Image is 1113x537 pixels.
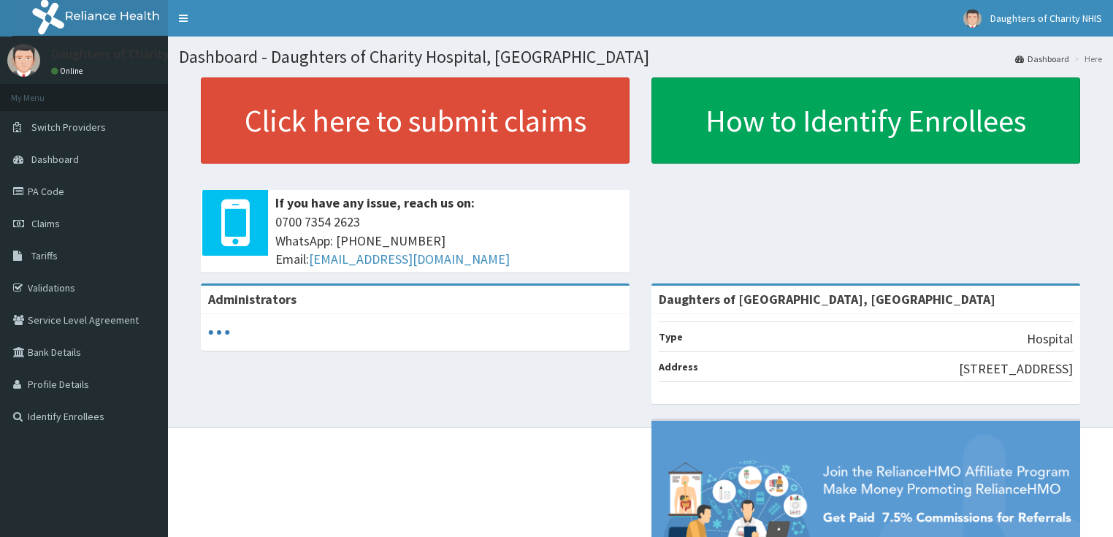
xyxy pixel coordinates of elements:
strong: Daughters of [GEOGRAPHIC_DATA], [GEOGRAPHIC_DATA] [659,291,995,308]
a: How to Identify Enrollees [651,77,1080,164]
a: Online [51,66,86,76]
b: Administrators [208,291,297,308]
h1: Dashboard - Daughters of Charity Hospital, [GEOGRAPHIC_DATA] [179,47,1102,66]
p: Hospital [1027,330,1073,349]
span: Daughters of Charity NHIS [990,12,1102,25]
b: Address [659,360,698,373]
svg: audio-loading [208,321,230,343]
img: User Image [7,44,40,77]
a: Click here to submit claims [201,77,630,164]
p: Daughters of Charity NHIS [51,47,201,61]
b: If you have any issue, reach us on: [275,194,475,211]
b: Type [659,330,683,343]
a: Dashboard [1015,53,1069,65]
span: Dashboard [31,153,79,166]
li: Here [1071,53,1102,65]
img: User Image [963,9,982,28]
span: Switch Providers [31,121,106,134]
span: 0700 7354 2623 WhatsApp: [PHONE_NUMBER] Email: [275,213,622,269]
span: Claims [31,217,60,230]
a: [EMAIL_ADDRESS][DOMAIN_NAME] [309,251,510,267]
p: [STREET_ADDRESS] [959,359,1073,378]
span: Tariffs [31,249,58,262]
